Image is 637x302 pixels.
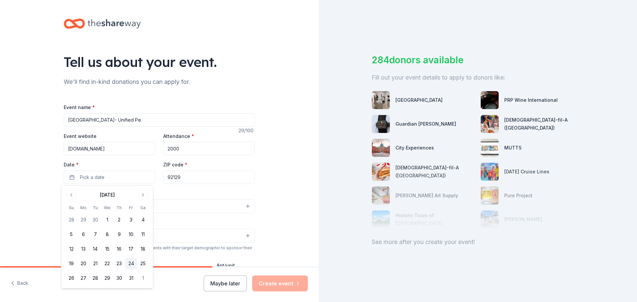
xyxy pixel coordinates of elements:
[89,243,101,255] button: 14
[64,245,255,256] div: We use this information to help brands find events with their target demographic to sponsor their...
[137,243,149,255] button: 18
[101,272,113,284] button: 29
[77,243,89,255] button: 13
[481,91,499,109] img: photo for PRP Wine International
[101,243,113,255] button: 15
[504,144,522,152] div: MUTTS
[113,272,125,284] button: 30
[89,258,101,270] button: 21
[64,104,95,111] label: Event name
[395,144,434,152] div: City Experiences
[137,258,149,270] button: 25
[395,96,443,104] div: [GEOGRAPHIC_DATA]
[101,214,113,226] button: 1
[65,204,77,211] th: Sunday
[77,214,89,226] button: 29
[64,171,155,184] button: Pick a date
[163,142,255,155] input: 20
[163,171,255,184] input: 12345 (U.S. only)
[504,116,584,132] div: [DEMOGRAPHIC_DATA]-fil-A ([GEOGRAPHIC_DATA])
[125,204,137,211] th: Friday
[125,258,137,270] button: 24
[204,275,247,291] button: Maybe later
[372,53,584,67] div: 284 donors available
[113,228,125,240] button: 9
[481,139,499,157] img: photo for MUTTS
[64,199,255,213] button: Select
[217,262,235,269] label: Apt/unit
[504,96,558,104] div: PRP Wine International
[113,243,125,255] button: 16
[125,243,137,255] button: 17
[64,77,255,87] div: We'll find in-kind donations you can apply for.
[64,229,255,243] button: Select
[89,204,101,211] th: Tuesday
[138,190,148,200] button: Go to next month
[101,204,113,211] th: Wednesday
[77,228,89,240] button: 6
[64,53,255,71] div: Tell us about your event.
[65,214,77,226] button: 28
[100,191,115,199] div: [DATE]
[481,115,499,133] img: photo for Chick-fil-A (San Diego Carmel Mountain)
[101,228,113,240] button: 8
[64,133,97,140] label: Event website
[65,272,77,284] button: 26
[125,272,137,284] button: 31
[80,173,105,181] span: Pick a date
[64,113,255,127] input: Spring Fundraiser
[372,139,390,157] img: photo for City Experiences
[395,120,456,128] div: Guardian [PERSON_NAME]
[163,133,194,140] label: Attendance
[113,258,125,270] button: 23
[65,258,77,270] button: 19
[113,204,125,211] th: Thursday
[137,272,149,284] button: 1
[89,214,101,226] button: 30
[137,214,149,226] button: 4
[137,204,149,211] th: Saturday
[77,272,89,284] button: 27
[89,272,101,284] button: 28
[125,214,137,226] button: 3
[372,91,390,109] img: photo for San Diego Museum of Art
[113,214,125,226] button: 2
[239,127,255,135] div: 29 /100
[11,276,28,290] button: Back
[163,161,187,168] label: ZIP code
[137,228,149,240] button: 11
[125,228,137,240] button: 10
[89,228,101,240] button: 7
[372,237,584,247] div: See more after you create your event!
[77,204,89,211] th: Monday
[65,243,77,255] button: 12
[64,142,155,155] input: https://www...
[67,190,76,200] button: Go to previous month
[64,161,155,168] label: Date
[372,72,584,83] div: Fill out your event details to apply to donors like:
[101,258,113,270] button: 22
[372,115,390,133] img: photo for Guardian Angel Device
[77,258,89,270] button: 20
[65,228,77,240] button: 5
